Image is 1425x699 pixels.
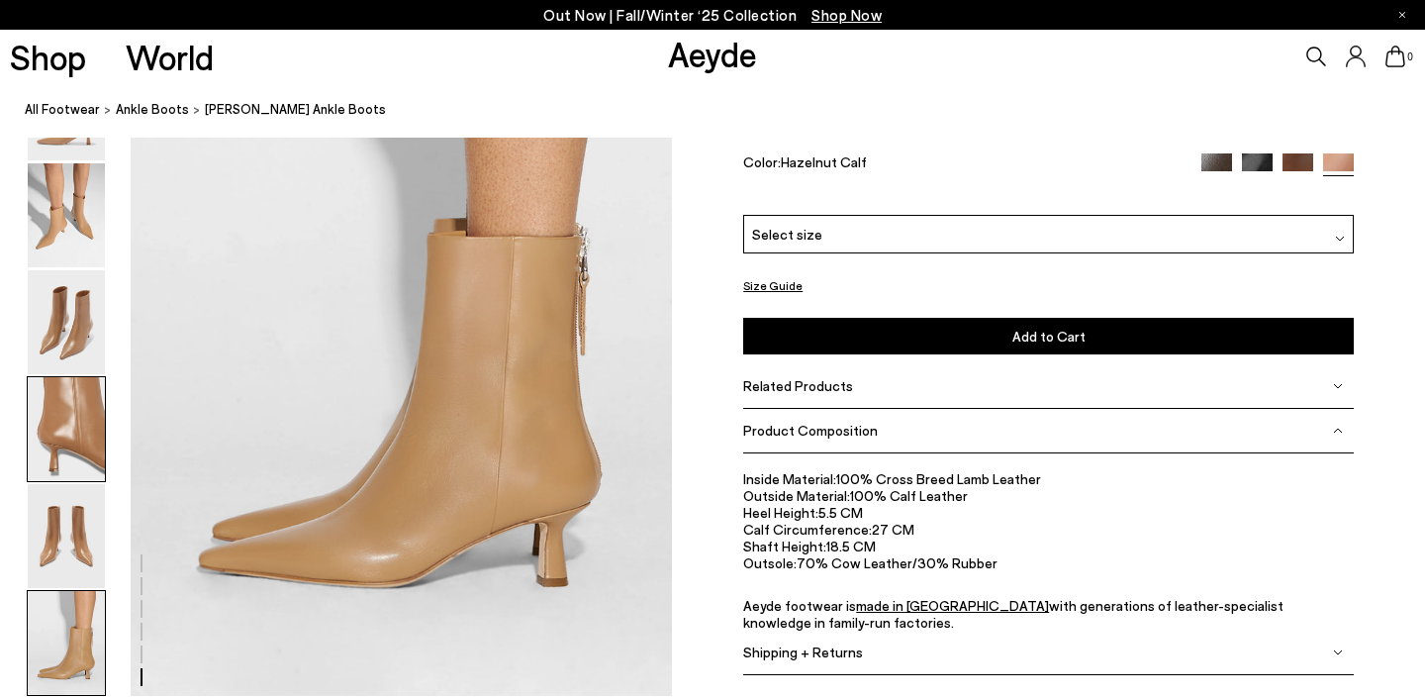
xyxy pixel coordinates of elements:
a: Shop [10,40,86,74]
img: Rowan Chiseled Ankle Boots - Image 6 [28,591,105,695]
span: Related Products [743,377,853,394]
a: World [126,40,214,74]
a: made in [GEOGRAPHIC_DATA] [856,597,1049,614]
li: 100% Cross Breed Lamb Leather [743,470,1354,487]
img: Rowan Chiseled Ankle Boots - Image 4 [28,377,105,481]
span: 0 [1405,51,1415,62]
img: svg%3E [1333,426,1343,436]
button: Size Guide [743,273,803,298]
img: Rowan Chiseled Ankle Boots - Image 5 [28,484,105,588]
nav: breadcrumb [25,83,1425,138]
span: ankle boots [116,101,189,117]
span: Shaft Height: [743,538,826,554]
span: Outsole: [743,554,797,571]
li: 27 CM [743,521,1354,538]
span: Navigate to /collections/new-in [811,6,882,24]
button: Add to Cart [743,318,1354,354]
span: Select size [752,224,822,245]
img: svg%3E [1335,234,1345,244]
span: Calf Circumference: [743,521,872,538]
span: Outside Material: [743,487,850,504]
img: svg%3E [1333,381,1343,391]
li: 18.5 CM [743,538,1354,554]
span: Product Composition [743,422,878,439]
span: Heel Height: [743,504,818,521]
span: Add to Cart [1012,328,1086,345]
img: Rowan Chiseled Ankle Boots - Image 3 [28,270,105,374]
span: Shipping + Returns [743,644,863,660]
p: Aeyde footwear is with generations of leather-specialist knowledge in family-run factories. [743,597,1354,631]
li: 5.5 CM [743,504,1354,521]
li: 70% Cow Leather/30% Rubber [743,554,1354,571]
li: 100% Calf Leather [743,487,1354,504]
a: 0 [1385,46,1405,67]
img: svg%3E [1333,648,1343,657]
span: Hazelnut Calf [781,152,867,169]
p: Out Now | Fall/Winter ‘25 Collection [543,3,882,28]
span: Inside Material: [743,470,836,487]
a: Aeyde [668,33,757,74]
a: All Footwear [25,99,100,120]
div: Color: [743,152,1182,175]
span: [PERSON_NAME] Ankle Boots [205,99,386,120]
a: ankle boots [116,99,189,120]
img: Rowan Chiseled Ankle Boots - Image 2 [28,163,105,267]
